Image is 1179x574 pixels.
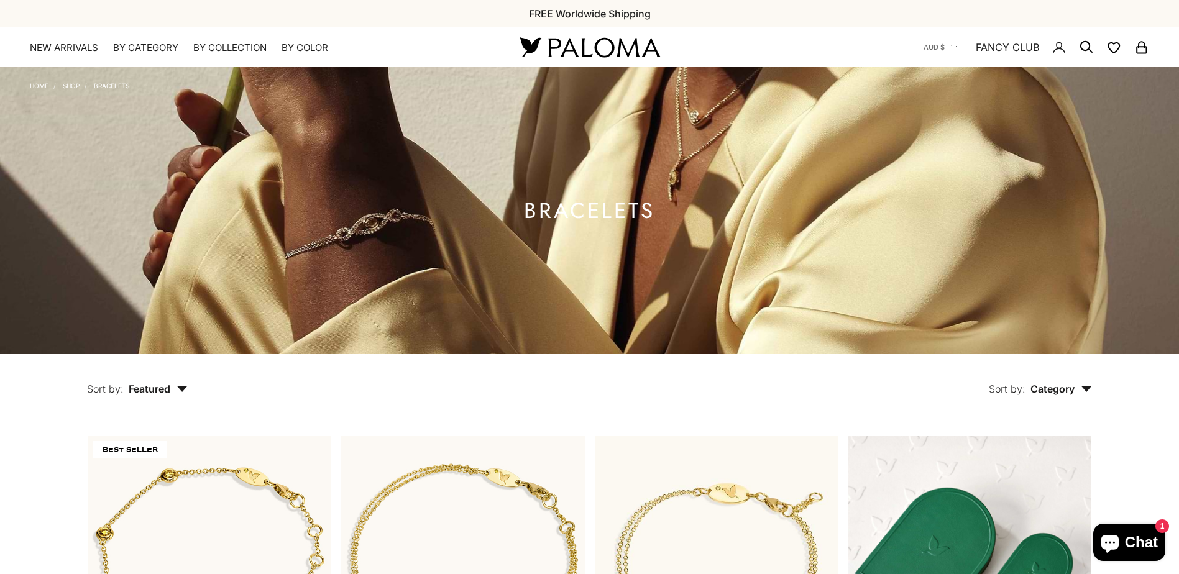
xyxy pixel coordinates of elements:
summary: By Category [113,42,178,54]
span: Category [1030,383,1092,395]
button: Sort by: Featured [58,354,216,406]
span: AUD $ [924,42,945,53]
a: Bracelets [94,82,129,89]
h1: Bracelets [524,203,655,219]
span: BEST SELLER [93,441,167,458]
button: AUD $ [924,42,957,53]
a: Home [30,82,48,89]
span: Sort by: [989,383,1025,395]
nav: Primary navigation [30,42,490,54]
inbox-online-store-chat: Shopify online store chat [1090,524,1169,564]
summary: By Collection [193,42,267,54]
a: FANCY CLUB [976,39,1039,55]
nav: Secondary navigation [924,27,1149,67]
span: Sort by: [87,383,124,395]
span: Featured [129,383,188,395]
button: Sort by: Category [960,354,1121,406]
a: Shop [63,82,80,89]
a: NEW ARRIVALS [30,42,98,54]
p: FREE Worldwide Shipping [529,6,651,22]
nav: Breadcrumb [30,80,129,89]
summary: By Color [282,42,328,54]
